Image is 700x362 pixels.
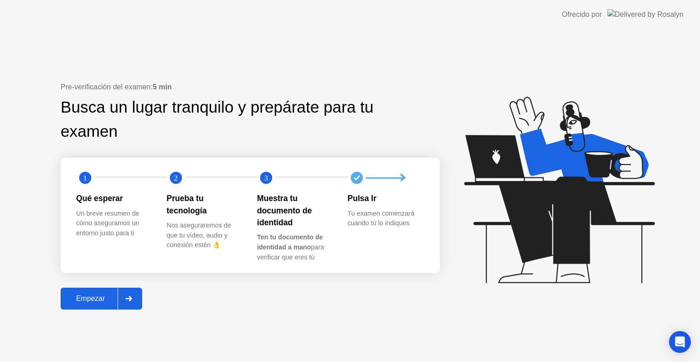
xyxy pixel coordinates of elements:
[153,83,172,91] b: 5 min
[562,9,602,20] div: Ofrecido por
[669,331,691,353] div: Open Intercom Messenger
[61,288,142,310] button: Empezar
[348,209,424,228] div: Tu examen comenzará cuando tú lo indiques
[167,192,243,217] div: Prueba tu tecnología
[76,209,152,238] div: Un breve resumen de cómo aseguramos un entorno justo para ti
[76,192,152,204] div: Qué esperar
[61,82,440,93] div: Pre-verificación del examen:
[63,295,118,303] div: Empezar
[607,9,684,20] img: Delivered by Rosalyn
[257,192,333,228] div: Muestra tu documento de identidad
[264,174,268,182] text: 3
[348,192,424,204] div: Pulsa Ir
[257,233,333,262] div: para verificar que eres tú
[174,174,177,182] text: 2
[257,233,323,251] b: Ten tu documento de identidad a mano
[83,174,87,182] text: 1
[167,221,243,250] div: Nos aseguraremos de que tu vídeo, audio y conexión estén 👌
[61,95,382,144] div: Busca un lugar tranquilo y prepárate para tu examen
